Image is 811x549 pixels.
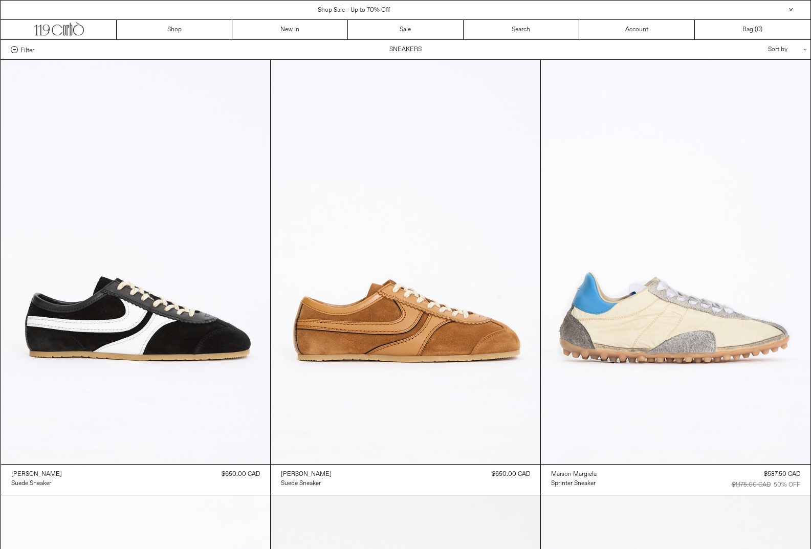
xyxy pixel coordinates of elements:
img: Maison Margiela Sprinters Sneaker [541,60,810,464]
a: Shop [117,20,232,39]
div: $650.00 CAD [222,470,260,479]
a: [PERSON_NAME] [11,470,62,479]
div: $650.00 CAD [492,470,530,479]
div: Sprinter Sneaker [551,479,596,488]
a: Account [579,20,695,39]
a: Suede Sneaker [281,479,332,488]
img: Dries Van Noten Suede Sneaker [271,60,540,464]
a: Suede Sneaker [11,479,62,488]
span: 0 [757,26,760,34]
div: Sort by [708,40,800,59]
a: Bag () [695,20,810,39]
span: ) [757,25,762,34]
span: Filter [20,46,34,53]
a: Sale [348,20,464,39]
div: 50% OFF [774,480,800,490]
div: $1,175.00 CAD [732,480,771,490]
a: [PERSON_NAME] [281,470,332,479]
a: Sprinter Sneaker [551,479,597,488]
a: Maison Margiela [551,470,597,479]
a: Search [464,20,579,39]
img: Dries Van Noten Suede Sneaker [1,60,271,464]
div: $587.50 CAD [764,470,800,479]
div: Suede Sneaker [11,479,51,488]
div: Suede Sneaker [281,479,321,488]
a: Shop Sale - Up to 70% Off [318,6,390,14]
a: New In [232,20,348,39]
